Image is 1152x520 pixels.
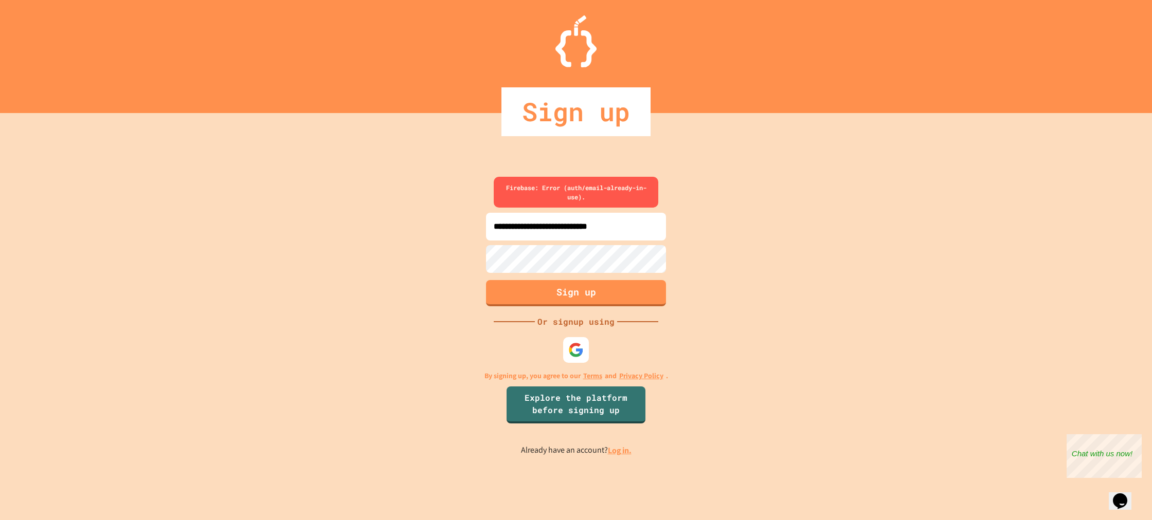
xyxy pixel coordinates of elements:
[1109,479,1142,510] iframe: chat widget
[507,386,645,423] a: Explore the platform before signing up
[486,280,666,306] button: Sign up
[501,87,651,136] div: Sign up
[494,177,658,208] div: Firebase: Error (auth/email-already-in-use).
[568,342,584,358] img: google-icon.svg
[484,370,668,381] p: By signing up, you agree to our and .
[608,445,632,456] a: Log in.
[535,315,617,328] div: Or signup using
[583,370,602,381] a: Terms
[555,15,597,67] img: Logo.svg
[1067,434,1142,478] iframe: chat widget
[619,370,663,381] a: Privacy Policy
[521,444,632,457] p: Already have an account?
